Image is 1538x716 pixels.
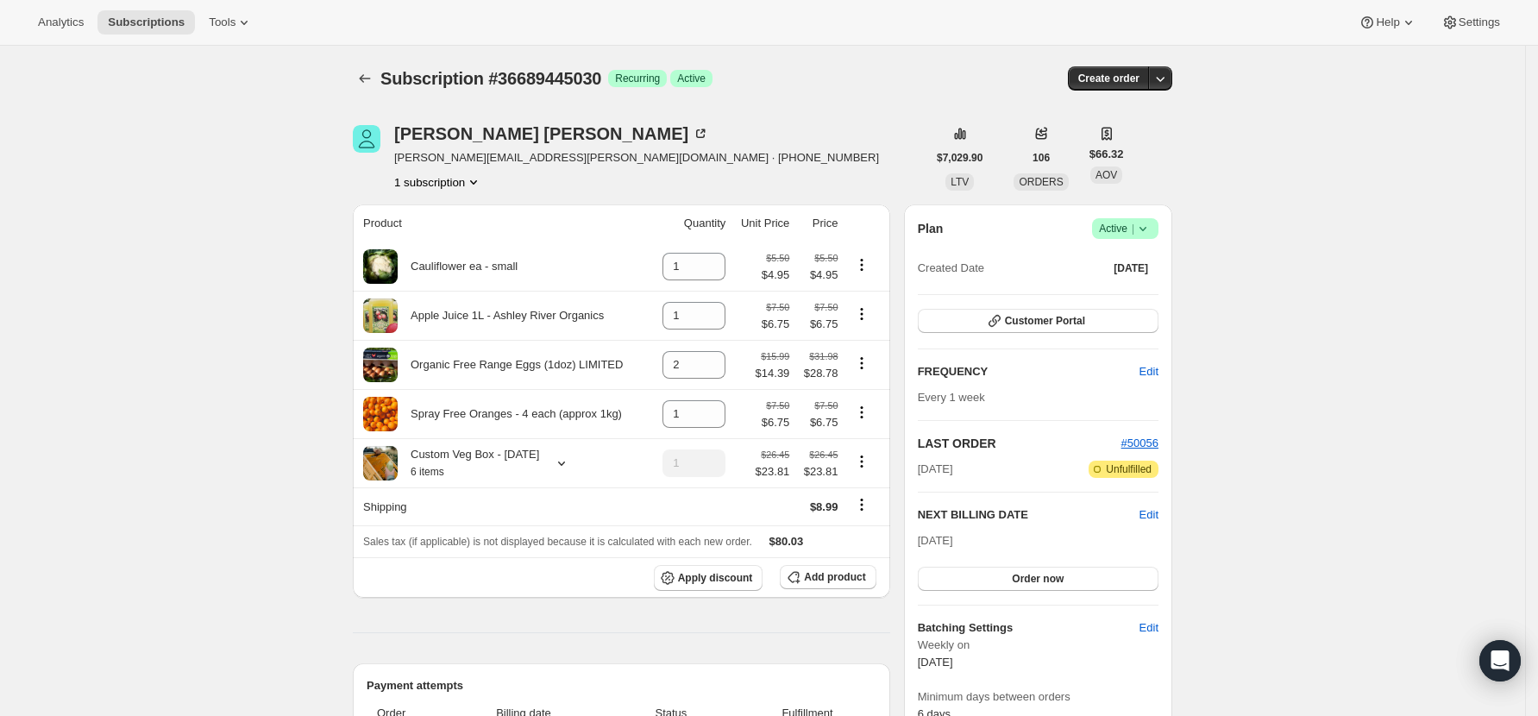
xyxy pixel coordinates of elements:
button: Settings [1431,10,1510,35]
button: Edit [1129,358,1169,386]
span: $4.95 [800,267,838,284]
span: $23.81 [756,463,790,480]
a: #50056 [1121,437,1158,449]
span: Tools [209,16,235,29]
span: $66.32 [1089,146,1124,163]
span: Subscriptions [108,16,185,29]
img: product img [363,298,398,333]
span: | [1132,222,1134,236]
span: Help [1376,16,1399,29]
h2: NEXT BILLING DATE [918,506,1139,524]
span: $80.03 [769,535,804,548]
button: Add product [780,565,876,589]
button: Product actions [848,403,876,422]
span: [DATE] [918,461,953,478]
th: Unit Price [731,204,794,242]
span: $6.75 [762,316,790,333]
th: Price [794,204,843,242]
span: Unfulfilled [1106,462,1152,476]
span: Edit [1139,363,1158,380]
button: Create order [1068,66,1150,91]
span: $14.39 [756,365,790,382]
small: 6 items [411,466,444,478]
button: [DATE] [1103,256,1158,280]
button: Product actions [394,173,482,191]
small: $5.50 [766,253,789,263]
small: $7.50 [814,302,838,312]
span: 106 [1033,151,1050,165]
span: ORDERS [1019,176,1063,188]
span: $6.75 [762,414,790,431]
span: Order now [1012,572,1064,586]
small: $7.50 [814,400,838,411]
button: $7,029.90 [926,146,993,170]
h2: FREQUENCY [918,363,1139,380]
button: Product actions [848,452,876,471]
span: $7,029.90 [937,151,982,165]
span: $6.75 [800,414,838,431]
span: $23.81 [800,463,838,480]
h2: Payment attempts [367,677,876,694]
img: product img [363,446,398,480]
span: $6.75 [800,316,838,333]
span: Edit [1139,619,1158,637]
small: $26.45 [809,449,838,460]
div: Organic Free Range Eggs (1doz) LIMITED [398,356,623,374]
h6: Batching Settings [918,619,1139,637]
div: [PERSON_NAME] [PERSON_NAME] [394,125,709,142]
button: Edit [1129,614,1169,642]
span: Created Date [918,260,984,277]
span: AOV [1095,169,1117,181]
small: $5.50 [814,253,838,263]
button: Apply discount [654,565,763,591]
span: $4.95 [762,267,790,284]
th: Shipping [353,487,651,525]
button: Product actions [848,255,876,274]
span: Hazel Mackintosh [353,125,380,153]
span: [DATE] [918,534,953,547]
span: Subscription #36689445030 [380,69,601,88]
button: Order now [918,567,1158,591]
button: Analytics [28,10,94,35]
button: Edit [1139,506,1158,524]
span: [PERSON_NAME][EMAIL_ADDRESS][PERSON_NAME][DOMAIN_NAME] · [PHONE_NUMBER] [394,149,879,166]
small: $7.50 [766,302,789,312]
button: Tools [198,10,263,35]
span: Settings [1459,16,1500,29]
div: Cauliflower ea - small [398,258,518,275]
span: [DATE] [918,656,953,669]
img: product img [363,249,398,284]
img: product img [363,348,398,382]
button: Subscriptions [353,66,377,91]
span: Apply discount [678,571,753,585]
span: Active [677,72,706,85]
div: Spray Free Oranges - 4 each (approx 1kg) [398,405,622,423]
span: Weekly on [918,637,1158,654]
span: Every 1 week [918,391,985,404]
span: LTV [951,176,969,188]
div: Open Intercom Messenger [1479,640,1521,681]
span: $8.99 [810,500,838,513]
span: Analytics [38,16,84,29]
th: Product [353,204,651,242]
button: Help [1348,10,1427,35]
button: 106 [1022,146,1060,170]
small: $31.98 [809,351,838,361]
th: Quantity [651,204,731,242]
button: Customer Portal [918,309,1158,333]
span: Recurring [615,72,660,85]
span: Minimum days between orders [918,688,1158,706]
small: $15.99 [761,351,789,361]
button: Subscriptions [97,10,195,35]
span: Customer Portal [1005,314,1085,328]
span: Active [1099,220,1152,237]
span: $28.78 [800,365,838,382]
span: Sales tax (if applicable) is not displayed because it is calculated with each new order. [363,536,752,548]
button: Shipping actions [848,495,876,514]
span: [DATE] [1114,261,1148,275]
small: $7.50 [766,400,789,411]
div: Apple Juice 1L - Ashley River Organics [398,307,604,324]
div: Custom Veg Box - [DATE] [398,446,539,480]
span: Add product [804,570,865,584]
